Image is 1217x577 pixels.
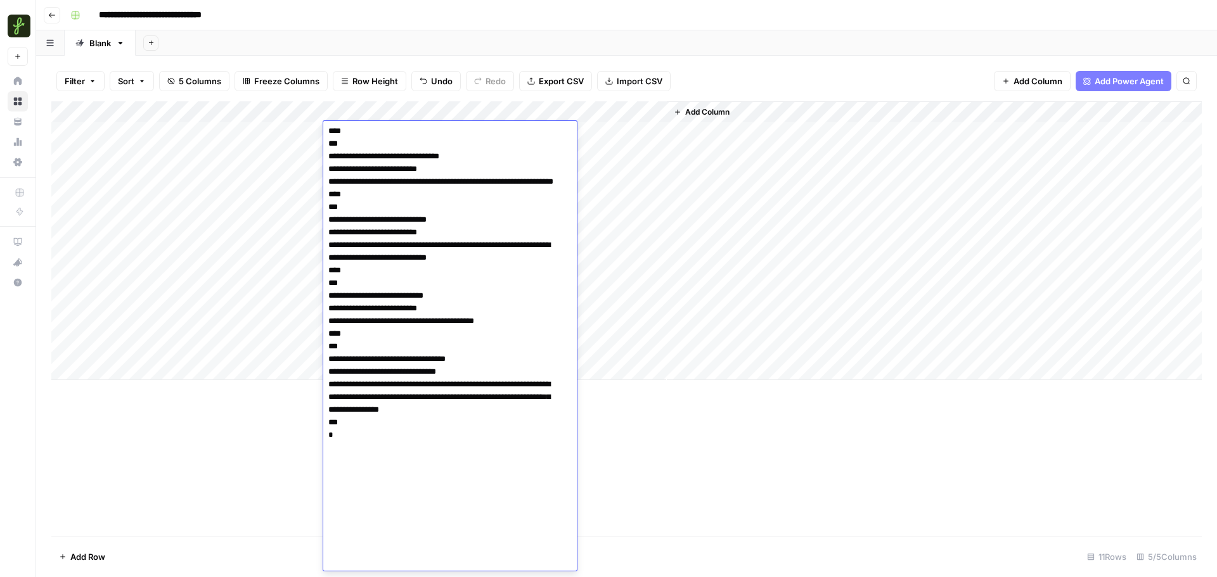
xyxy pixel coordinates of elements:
button: Add Column [669,104,735,120]
span: Add Power Agent [1095,75,1164,87]
a: Home [8,71,28,91]
span: Export CSV [539,75,584,87]
span: Undo [431,75,453,87]
button: Help + Support [8,272,28,293]
span: Import CSV [617,75,662,87]
div: Blank [89,37,111,49]
button: 5 Columns [159,71,229,91]
span: Add Row [70,550,105,563]
button: Row Height [333,71,406,91]
span: Add Column [1014,75,1062,87]
div: 11 Rows [1082,547,1131,567]
button: Undo [411,71,461,91]
button: Add Column [994,71,1071,91]
span: Filter [65,75,85,87]
button: Workspace: Findigs [8,10,28,42]
span: Redo [486,75,506,87]
img: Findigs Logo [8,15,30,37]
a: Settings [8,152,28,172]
button: Add Power Agent [1076,71,1171,91]
button: Freeze Columns [235,71,328,91]
button: Sort [110,71,154,91]
span: Add Column [685,106,730,118]
a: Blank [65,30,136,56]
a: Usage [8,132,28,152]
a: Your Data [8,111,28,132]
span: Freeze Columns [254,75,319,87]
button: Add Row [51,547,113,567]
div: 5/5 Columns [1131,547,1202,567]
button: Filter [56,71,105,91]
span: Row Height [352,75,398,87]
span: 5 Columns [179,75,221,87]
button: Import CSV [597,71,671,91]
button: Redo [466,71,514,91]
button: What's new? [8,252,28,272]
span: Sort [118,75,134,87]
a: Browse [8,91,28,111]
a: AirOps Academy [8,232,28,252]
div: What's new? [8,253,27,272]
button: Export CSV [519,71,592,91]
